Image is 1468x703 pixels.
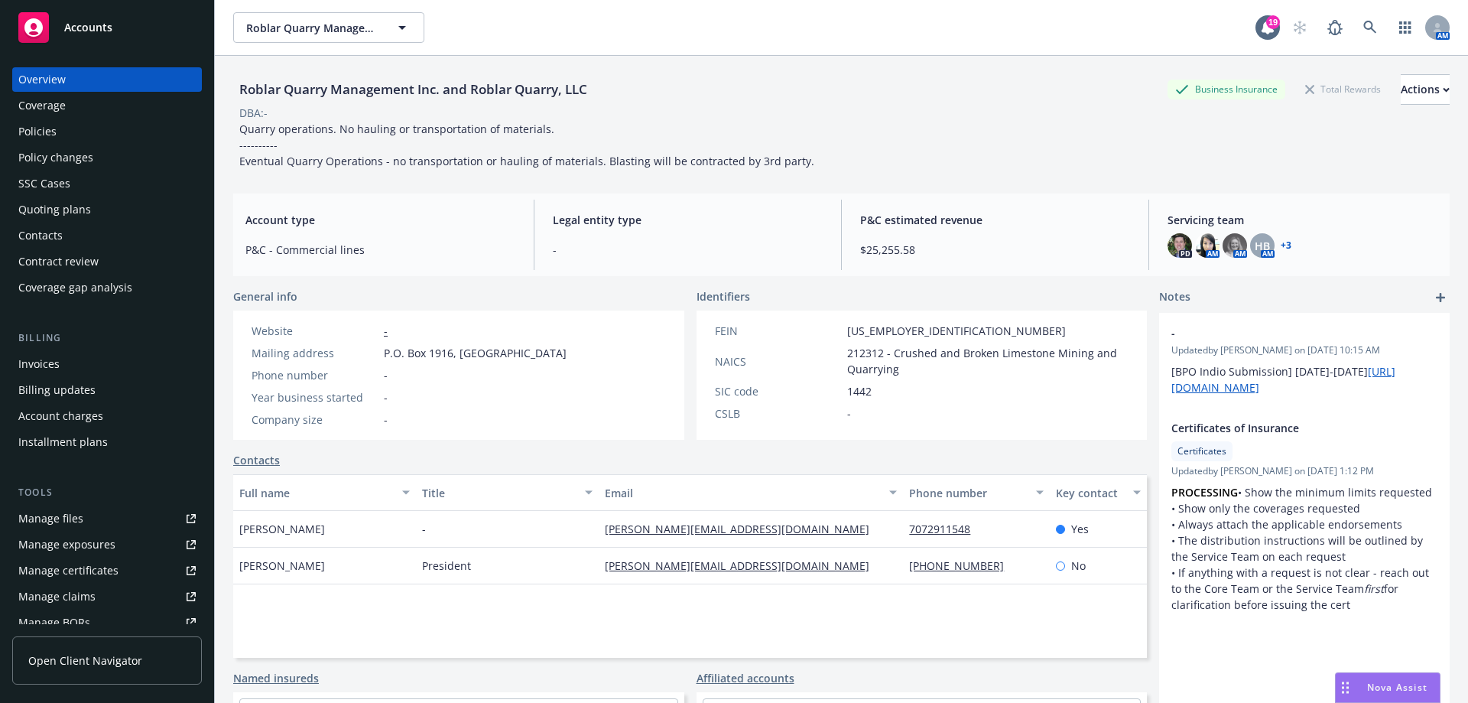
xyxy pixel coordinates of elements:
[1171,325,1398,341] span: -
[384,389,388,405] span: -
[12,352,202,376] a: Invoices
[233,474,416,511] button: Full name
[1419,420,1437,438] a: remove
[1195,233,1220,258] img: photo
[1168,80,1285,99] div: Business Insurance
[847,323,1066,339] span: [US_EMPLOYER_IDENTIFICATION_NUMBER]
[246,20,378,36] span: Roblar Quarry Management Inc. and Roblar Quarry, LLC
[847,405,851,421] span: -
[1171,485,1238,500] strong: PROCESSING
[12,532,202,557] a: Manage exposures
[12,378,202,402] a: Billing updates
[1171,484,1437,613] p: • Show the minimum limits requested • Show only the coverages requested • Always attach the appli...
[245,242,515,258] span: P&C - Commercial lines
[1159,408,1450,625] div: Certificates of InsuranceCertificatesUpdatedby [PERSON_NAME] on [DATE] 1:12 PMPROCESSING• Show th...
[847,383,872,399] span: 1442
[18,197,91,222] div: Quoting plans
[599,474,903,511] button: Email
[1390,12,1421,43] a: Switch app
[384,367,388,383] span: -
[1171,420,1398,436] span: Certificates of Insurance
[384,412,388,428] span: -
[1398,420,1416,438] a: edit
[12,610,202,635] a: Manage BORs
[18,584,96,609] div: Manage claims
[860,212,1130,228] span: P&C estimated revenue
[18,171,70,196] div: SSC Cases
[909,485,1026,501] div: Phone number
[252,412,378,428] div: Company size
[28,653,142,669] span: Open Client Navigator
[909,522,982,536] a: 7072911548
[1223,233,1247,258] img: photo
[1159,313,1450,408] div: -Updatedby [PERSON_NAME] on [DATE] 10:15 AM[BPO Indio Submission] [DATE]-[DATE][URL][DOMAIN_NAME]
[18,378,96,402] div: Billing updates
[64,21,112,34] span: Accounts
[12,171,202,196] a: SSC Cases
[12,223,202,248] a: Contacts
[1336,673,1355,702] div: Drag to move
[605,485,880,501] div: Email
[12,275,202,300] a: Coverage gap analysis
[12,67,202,92] a: Overview
[1266,15,1280,29] div: 19
[18,119,57,144] div: Policies
[1364,581,1384,596] em: first
[18,275,132,300] div: Coverage gap analysis
[1355,12,1385,43] a: Search
[233,12,424,43] button: Roblar Quarry Management Inc. and Roblar Quarry, LLC
[12,6,202,49] a: Accounts
[715,383,841,399] div: SIC code
[18,223,63,248] div: Contacts
[1056,485,1124,501] div: Key contact
[416,474,599,511] button: Title
[697,288,750,304] span: Identifiers
[18,430,108,454] div: Installment plans
[12,197,202,222] a: Quoting plans
[12,249,202,274] a: Contract review
[903,474,1049,511] button: Phone number
[1159,288,1190,307] span: Notes
[1071,521,1089,537] span: Yes
[233,452,280,468] a: Contacts
[1177,444,1226,458] span: Certificates
[384,324,388,338] a: -
[553,212,823,228] span: Legal entity type
[18,249,99,274] div: Contract review
[18,558,119,583] div: Manage certificates
[422,558,471,574] span: President
[909,558,1016,573] a: [PHONE_NUMBER]
[239,558,325,574] span: [PERSON_NAME]
[239,105,268,121] div: DBA: -
[233,288,297,304] span: General info
[1168,212,1437,228] span: Servicing team
[18,532,115,557] div: Manage exposures
[715,353,841,369] div: NAICS
[1281,241,1291,250] a: +3
[1320,12,1350,43] a: Report a Bug
[1171,343,1437,357] span: Updated by [PERSON_NAME] on [DATE] 10:15 AM
[18,93,66,118] div: Coverage
[12,485,202,500] div: Tools
[605,522,882,536] a: [PERSON_NAME][EMAIL_ADDRESS][DOMAIN_NAME]
[12,119,202,144] a: Policies
[697,670,794,686] a: Affiliated accounts
[605,558,882,573] a: [PERSON_NAME][EMAIL_ADDRESS][DOMAIN_NAME]
[252,367,378,383] div: Phone number
[422,521,426,537] span: -
[12,430,202,454] a: Installment plans
[422,485,576,501] div: Title
[12,93,202,118] a: Coverage
[233,80,593,99] div: Roblar Quarry Management Inc. and Roblar Quarry, LLC
[1168,233,1192,258] img: photo
[239,122,814,168] span: Quarry operations. No hauling or transportation of materials. ---------- Eventual Quarry Operatio...
[252,323,378,339] div: Website
[1050,474,1147,511] button: Key contact
[252,345,378,361] div: Mailing address
[12,558,202,583] a: Manage certificates
[12,584,202,609] a: Manage claims
[384,345,567,361] span: P.O. Box 1916, [GEOGRAPHIC_DATA]
[1171,363,1437,395] p: [BPO Indio Submission] [DATE]-[DATE]
[860,242,1130,258] span: $25,255.58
